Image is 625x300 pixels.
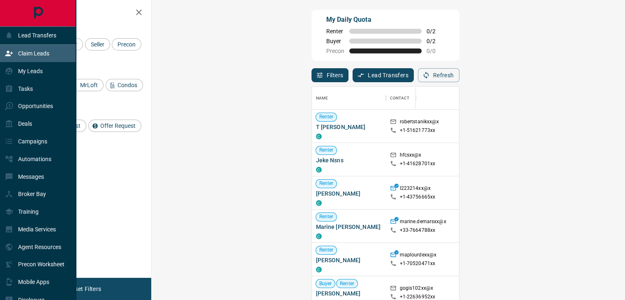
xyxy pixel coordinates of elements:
div: Name [316,87,328,110]
div: condos.ca [316,200,322,206]
span: [PERSON_NAME] [316,256,382,264]
span: 0 / 0 [427,48,445,54]
button: Reset Filters [62,282,106,296]
p: +1- 70520471xx [400,260,436,267]
p: hfcsxx@x [400,152,422,160]
div: Condos [106,79,143,91]
span: Seller [88,41,107,48]
div: MrLoft [68,79,104,91]
p: l223214xx@x [400,185,431,194]
div: condos.ca [316,167,322,173]
span: Buyer [326,38,344,44]
button: Filters [311,68,349,82]
div: Offer Request [88,120,141,132]
p: +1- 43756665xx [400,194,436,201]
div: condos.ca [316,134,322,139]
p: +1- 41628701xx [400,160,436,167]
div: Precon [112,38,141,51]
span: T [PERSON_NAME] [316,123,382,131]
h2: Filters [26,8,143,18]
span: Renter [316,180,337,187]
p: My Daily Quota [326,15,445,25]
span: Offer Request [97,122,138,129]
span: 0 / 2 [427,28,445,35]
div: Contact [390,87,410,110]
span: Renter [316,213,337,220]
p: maplourdexx@x [400,252,437,260]
span: Marine [PERSON_NAME] [316,223,382,231]
span: [PERSON_NAME] [316,189,382,198]
span: Jeke Nsns [316,156,382,164]
span: [PERSON_NAME] [316,289,382,298]
span: MrLoft [77,82,101,88]
span: Precon [115,41,138,48]
div: condos.ca [316,233,322,239]
p: +1- 51621773xx [400,127,436,134]
span: Renter [316,247,337,254]
span: Renter [316,147,337,154]
span: 0 / 2 [427,38,445,44]
p: marine.demarsxx@x [400,218,446,227]
span: Renter [316,113,337,120]
p: +33- 7664788xx [400,227,436,234]
div: Seller [85,38,110,51]
span: Renter [337,280,357,287]
span: Condos [115,82,140,88]
span: Renter [326,28,344,35]
button: Refresh [418,68,459,82]
span: Buyer [316,280,335,287]
div: condos.ca [316,267,322,272]
div: Name [312,87,386,110]
p: robertstanikxx@x [400,118,439,127]
p: gogis102xx@x [400,285,434,293]
span: Precon [326,48,344,54]
button: Lead Transfers [353,68,414,82]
